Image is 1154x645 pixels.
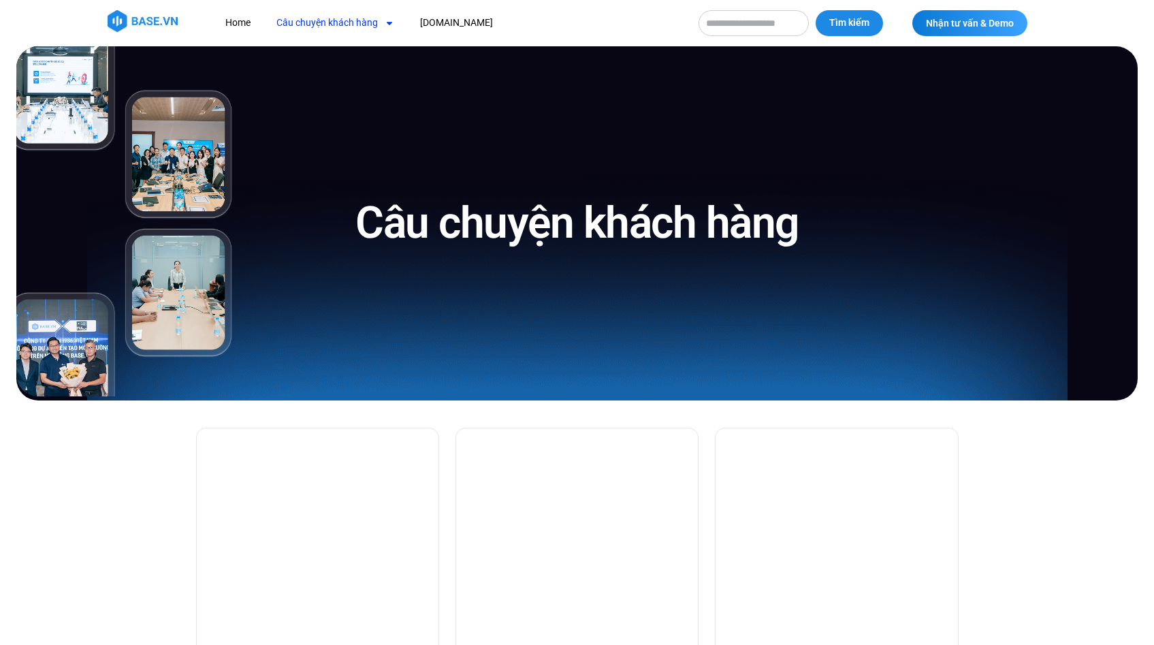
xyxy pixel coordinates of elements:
h1: Câu chuyện khách hàng [355,195,799,251]
a: [DOMAIN_NAME] [410,10,503,35]
a: Nhận tư vấn & Demo [912,10,1027,36]
span: Tìm kiếm [829,16,869,30]
a: Câu chuyện khách hàng [266,10,404,35]
nav: Menu [215,10,685,35]
span: Nhận tư vấn & Demo [926,18,1014,28]
button: Tìm kiếm [816,10,883,36]
a: Home [215,10,261,35]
